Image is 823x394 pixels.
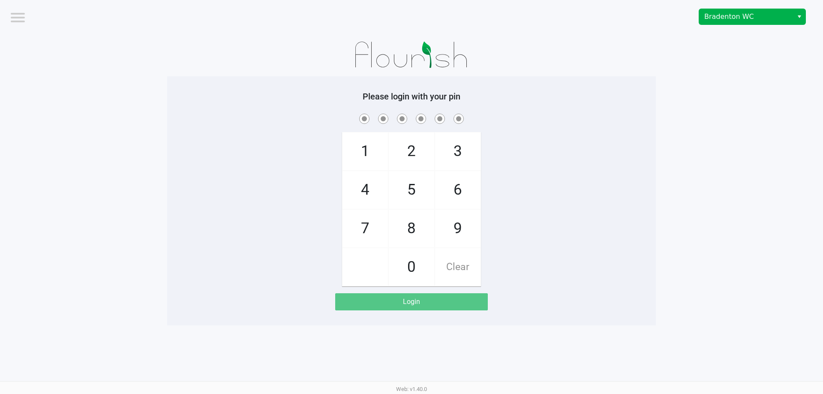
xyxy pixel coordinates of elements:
[435,210,481,247] span: 9
[342,210,388,247] span: 7
[389,171,434,209] span: 5
[174,91,649,102] h5: Please login with your pin
[342,171,388,209] span: 4
[389,132,434,170] span: 2
[435,248,481,286] span: Clear
[396,386,427,392] span: Web: v1.40.0
[389,210,434,247] span: 8
[389,248,434,286] span: 0
[793,9,805,24] button: Select
[435,171,481,209] span: 6
[435,132,481,170] span: 3
[704,12,788,22] span: Bradenton WC
[342,132,388,170] span: 1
